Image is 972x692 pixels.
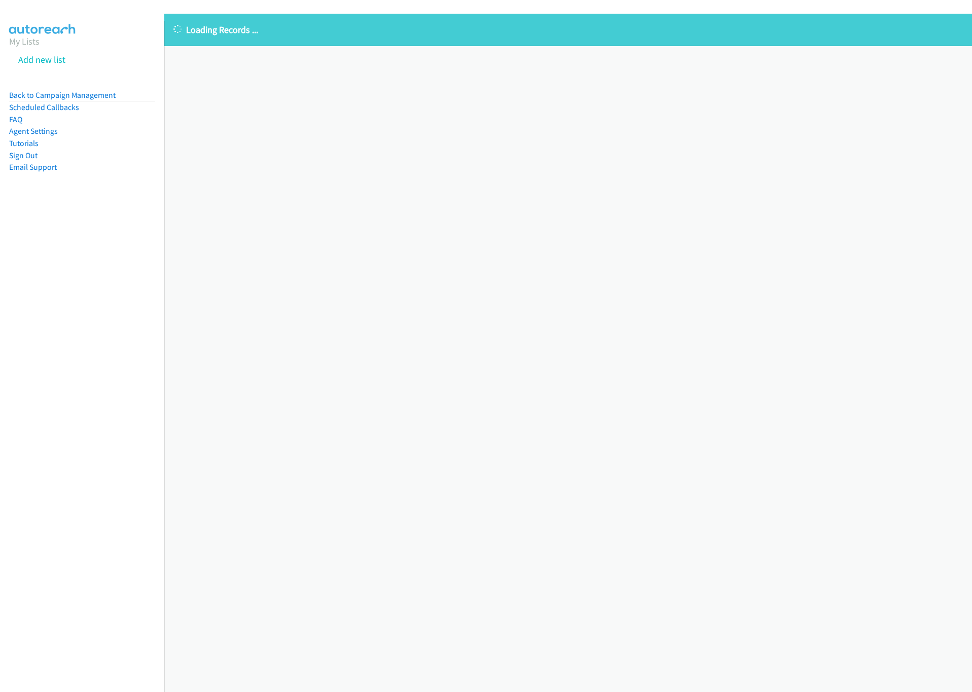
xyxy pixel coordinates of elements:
p: Loading Records ... [173,23,963,37]
a: Sign Out [9,151,38,160]
a: Agent Settings [9,126,58,136]
a: Back to Campaign Management [9,90,116,100]
a: Scheduled Callbacks [9,102,79,112]
a: Add new list [18,54,65,65]
a: Tutorials [9,138,39,148]
a: FAQ [9,115,22,124]
a: Email Support [9,162,57,172]
a: My Lists [9,35,40,47]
